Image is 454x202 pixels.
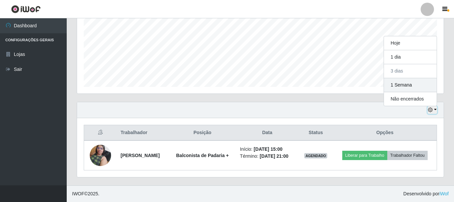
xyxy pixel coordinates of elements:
button: 1 dia [384,50,437,64]
button: Trabalhador Faltou [387,151,428,160]
span: Desenvolvido por [403,190,449,197]
button: Não encerrados [384,92,437,106]
span: AGENDADO [304,153,328,158]
button: Liberar para Trabalho [342,151,387,160]
th: Data [236,125,298,141]
th: Status [299,125,333,141]
span: © 2025 . [72,190,99,197]
th: Trabalhador [117,125,169,141]
th: Opções [333,125,437,141]
button: Hoje [384,36,437,50]
a: iWof [439,191,449,196]
span: IWOF [72,191,84,196]
img: CoreUI Logo [11,5,41,13]
strong: [PERSON_NAME] [121,153,160,158]
strong: Balconista de Padaria + [176,153,229,158]
li: Início: [240,146,294,153]
img: 1749692047494.jpeg [90,141,111,169]
th: Posição [169,125,236,141]
time: [DATE] 21:00 [260,153,288,159]
button: 3 dias [384,64,437,78]
li: Término: [240,153,294,160]
time: [DATE] 15:00 [254,146,283,152]
button: 1 Semana [384,78,437,92]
